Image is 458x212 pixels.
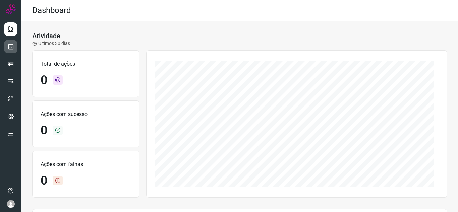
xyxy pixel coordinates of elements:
p: Ações com sucesso [41,110,131,118]
h1: 0 [41,123,47,138]
h2: Dashboard [32,6,71,15]
h3: Atividade [32,32,60,40]
h1: 0 [41,73,47,87]
p: Últimos 30 dias [32,40,70,47]
img: Logo [6,4,16,14]
p: Total de ações [41,60,131,68]
h1: 0 [41,173,47,188]
img: avatar-user-boy.jpg [7,200,15,208]
p: Ações com falhas [41,160,131,168]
